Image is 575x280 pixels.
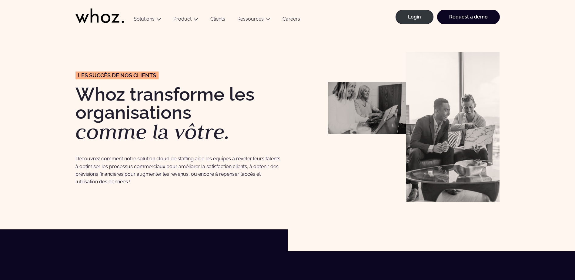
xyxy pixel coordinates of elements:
[167,16,204,24] button: Product
[173,16,192,22] a: Product
[204,16,231,24] a: Clients
[75,85,282,142] h1: Whoz transforme les organisations
[437,10,500,24] a: Request a demo
[78,73,156,78] span: les succès de nos CLIENTS
[231,16,276,24] button: Ressources
[75,155,282,185] p: Découvrez comment notre solution cloud de staffing aide les équipes à révéler leurs talents, à op...
[396,10,433,24] a: Login
[128,16,167,24] button: Solutions
[276,16,306,24] a: Careers
[406,52,500,202] img: Clients Whoz
[237,16,264,22] a: Ressources
[328,82,406,134] img: Success Stories Whoz
[75,118,230,145] em: comme la vôtre.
